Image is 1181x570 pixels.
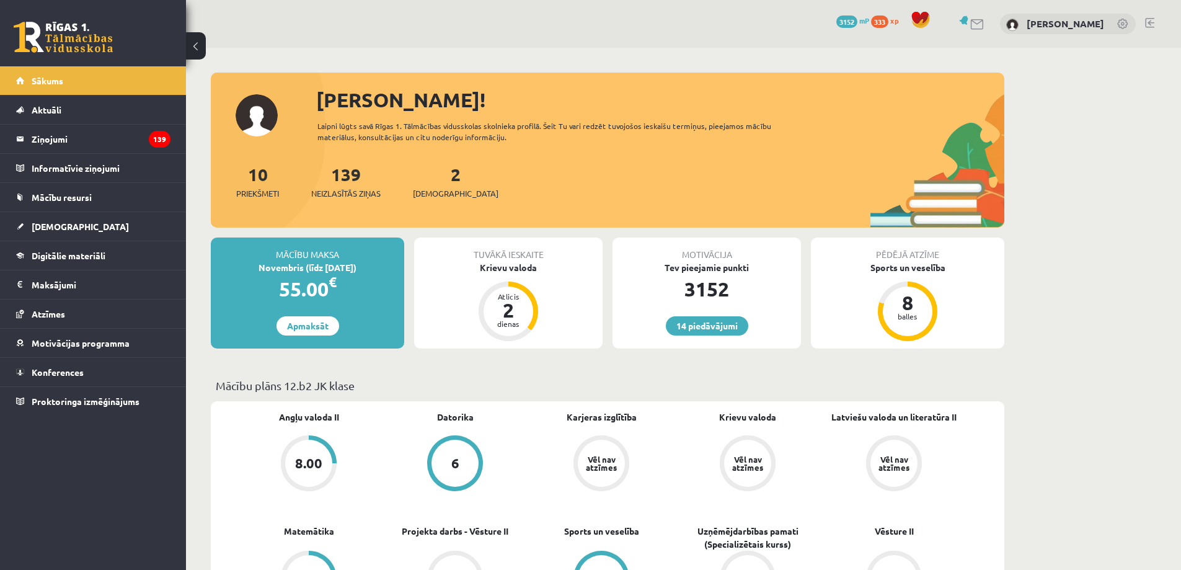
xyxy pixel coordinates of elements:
[871,16,905,25] a: 333 xp
[16,358,170,386] a: Konferences
[666,316,748,336] a: 14 piedāvājumi
[836,16,857,28] span: 3152
[414,261,603,343] a: Krievu valoda Atlicis 2 dienas
[613,274,801,304] div: 3152
[32,308,65,319] span: Atzīmes
[437,411,474,424] a: Datorika
[889,293,926,313] div: 8
[831,411,957,424] a: Latviešu valoda un literatūra II
[316,85,1004,115] div: [PERSON_NAME]!
[821,435,967,494] a: Vēl nav atzīmes
[279,411,339,424] a: Angļu valoda II
[211,238,404,261] div: Mācību maksa
[16,300,170,328] a: Atzīmes
[32,125,170,153] legend: Ziņojumi
[32,154,170,182] legend: Informatīvie ziņojumi
[414,261,603,274] div: Krievu valoda
[16,387,170,416] a: Proktoringa izmēģinājums
[16,270,170,299] a: Maksājumi
[16,125,170,153] a: Ziņojumi139
[811,238,1004,261] div: Pēdējā atzīme
[16,96,170,124] a: Aktuāli
[32,75,63,86] span: Sākums
[1027,17,1104,30] a: [PERSON_NAME]
[317,120,794,143] div: Laipni lūgts savā Rīgas 1. Tālmācības vidusskolas skolnieka profilā. Šeit Tu vari redzēt tuvojošo...
[236,435,382,494] a: 8.00
[871,16,888,28] span: 333
[413,163,498,200] a: 2[DEMOGRAPHIC_DATA]
[890,16,898,25] span: xp
[875,525,914,538] a: Vēsture II
[311,187,381,200] span: Neizlasītās ziņas
[730,455,765,471] div: Vēl nav atzīmes
[811,261,1004,343] a: Sports un veselība 8 balles
[211,274,404,304] div: 55.00
[236,187,279,200] span: Priekšmeti
[414,238,603,261] div: Tuvākā ieskaite
[811,261,1004,274] div: Sports un veselība
[675,525,821,551] a: Uzņēmējdarbības pamati (Specializētais kurss)
[32,250,105,261] span: Digitālie materiāli
[490,320,527,327] div: dienas
[528,435,675,494] a: Vēl nav atzīmes
[149,131,170,148] i: 139
[276,316,339,336] a: Apmaksāt
[836,16,869,25] a: 3152 mP
[32,270,170,299] legend: Maksājumi
[382,435,528,494] a: 6
[16,212,170,241] a: [DEMOGRAPHIC_DATA]
[889,313,926,320] div: balles
[877,455,911,471] div: Vēl nav atzīmes
[32,396,139,407] span: Proktoringa izmēģinājums
[413,187,498,200] span: [DEMOGRAPHIC_DATA]
[16,66,170,95] a: Sākums
[329,273,337,291] span: €
[32,337,130,349] span: Motivācijas programma
[211,261,404,274] div: Novembris (līdz [DATE])
[16,329,170,357] a: Motivācijas programma
[613,238,801,261] div: Motivācija
[451,456,459,470] div: 6
[859,16,869,25] span: mP
[402,525,508,538] a: Projekta darbs - Vēsture II
[284,525,334,538] a: Matemātika
[564,525,639,538] a: Sports un veselība
[719,411,776,424] a: Krievu valoda
[675,435,821,494] a: Vēl nav atzīmes
[584,455,619,471] div: Vēl nav atzīmes
[32,192,92,203] span: Mācību resursi
[32,104,61,115] span: Aktuāli
[16,154,170,182] a: Informatīvie ziņojumi
[236,163,279,200] a: 10Priekšmeti
[613,261,801,274] div: Tev pieejamie punkti
[490,293,527,300] div: Atlicis
[567,411,637,424] a: Karjeras izglītība
[14,22,113,53] a: Rīgas 1. Tālmācības vidusskola
[16,183,170,212] a: Mācību resursi
[311,163,381,200] a: 139Neizlasītās ziņas
[216,377,999,394] p: Mācību plāns 12.b2 JK klase
[490,300,527,320] div: 2
[32,367,84,378] span: Konferences
[295,456,322,470] div: 8.00
[32,221,129,232] span: [DEMOGRAPHIC_DATA]
[1006,19,1019,31] img: Eriks Meļņiks
[16,241,170,270] a: Digitālie materiāli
